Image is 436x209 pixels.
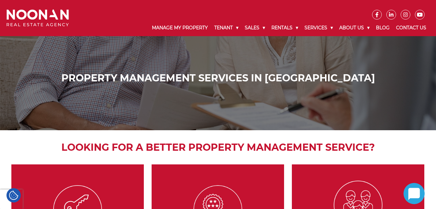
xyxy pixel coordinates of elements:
[6,188,21,202] div: Cookie Settings
[242,20,268,36] a: Sales
[373,20,393,36] a: Blog
[336,20,373,36] a: About Us
[211,20,242,36] a: Tenant
[393,20,430,36] a: Contact Us
[8,140,428,155] h2: Looking for a better property management service?
[8,72,428,84] h1: Property Management Services in [GEOGRAPHIC_DATA]
[149,20,211,36] a: Manage My Property
[301,20,336,36] a: Services
[6,9,69,27] img: Noonan Real Estate Agency
[268,20,301,36] a: Rentals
